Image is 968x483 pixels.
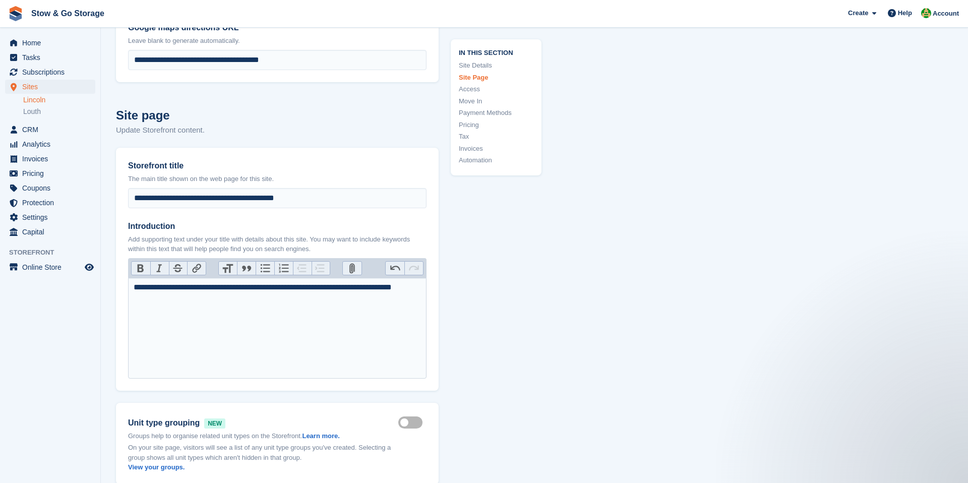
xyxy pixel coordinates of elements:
button: Bullets [256,262,274,275]
button: Heading [219,262,237,275]
button: Decrease Level [293,262,312,275]
a: Lincoln [23,95,95,105]
span: Settings [22,210,83,224]
a: menu [5,152,95,166]
label: Introduction [128,220,427,232]
a: Payment Methods [459,108,533,118]
p: Leave blank to generate automatically. [128,36,427,46]
a: Invoices [459,144,533,154]
a: Access [459,85,533,95]
a: menu [5,196,95,210]
span: In this section [459,47,533,57]
button: Quote [237,262,256,275]
span: Create [848,8,868,18]
span: Capital [22,225,83,239]
span: Protection [22,196,83,210]
a: menu [5,65,95,79]
h2: Site page [116,106,439,125]
a: menu [5,123,95,137]
label: Unit type grouping [128,417,398,429]
a: menu [5,225,95,239]
span: Online Store [22,260,83,274]
span: Subscriptions [22,65,83,79]
a: menu [5,137,95,151]
a: Stow & Go Storage [27,5,108,22]
img: Alex Taylor [921,8,931,18]
button: Strikethrough [169,262,188,275]
trix-editor: Introduction [128,278,427,379]
button: Undo [386,262,404,275]
label: Storefront title [128,160,427,172]
a: Site Page [459,73,533,83]
button: Increase Level [312,262,330,275]
button: Numbers [274,262,293,275]
a: Site Details [459,61,533,71]
a: menu [5,80,95,94]
a: menu [5,166,95,180]
label: Show groups on storefront [398,421,427,423]
span: Help [898,8,912,18]
a: Move In [459,96,533,106]
span: Tasks [22,50,83,65]
span: Pricing [22,166,83,180]
span: Invoices [22,152,83,166]
span: Storefront [9,248,100,258]
button: Redo [404,262,423,275]
a: Tax [459,132,533,142]
a: menu [5,50,95,65]
a: Automation [459,156,533,166]
p: Update Storefront content. [116,125,439,136]
p: The main title shown on the web page for this site. [128,174,427,184]
span: Home [22,36,83,50]
img: stora-icon-8386f47178a22dfd0bd8f6a31ec36ba5ce8667c1dd55bd0f319d3a0aa187defe.svg [8,6,23,21]
a: Learn more. [302,432,339,440]
span: Coupons [22,181,83,195]
a: View your groups. [128,463,185,471]
span: Account [933,9,959,19]
a: Louth [23,107,95,116]
span: CRM [22,123,83,137]
span: Analytics [22,137,83,151]
button: Italic [150,262,169,275]
a: Pricing [459,120,533,130]
a: menu [5,181,95,195]
button: Attach Files [343,262,361,275]
button: Bold [132,262,150,275]
span: Sites [22,80,83,94]
p: On your site page, visitors will see a list of any unit type groups you've created. Selecting a g... [128,443,398,472]
p: Add supporting text under your title with details about this site. You may want to include keywor... [128,234,427,254]
a: menu [5,260,95,274]
a: menu [5,210,95,224]
p: Groups help to organise related unit types on the Storefront. [128,431,398,441]
a: menu [5,36,95,50]
button: Link [187,262,206,275]
label: Google maps directions URL [128,22,427,34]
span: NEW [204,418,225,429]
a: Preview store [83,261,95,273]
